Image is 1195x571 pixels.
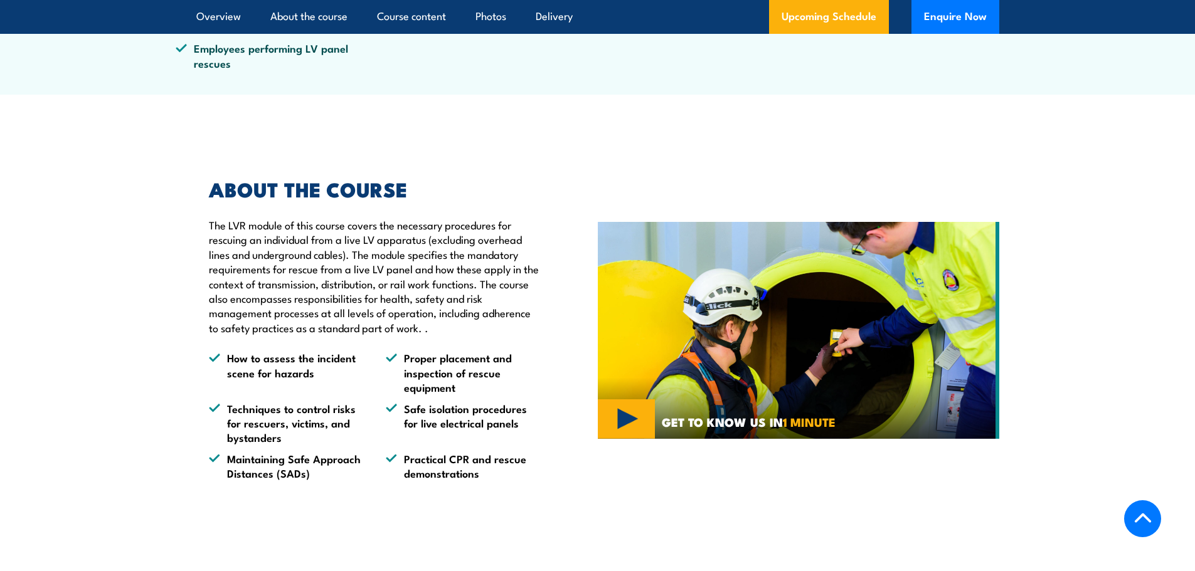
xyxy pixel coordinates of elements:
li: Employees performing LV panel rescues [176,41,359,70]
li: Proper placement and inspection of rescue equipment [386,350,540,394]
p: The LVR module of this course covers the necessary procedures for rescuing an individual from a l... [209,217,540,335]
li: Practical CPR and rescue demonstrations [386,451,540,481]
li: How to assess the incident scene for hazards [209,350,363,394]
li: Techniques to control risks for rescuers, victims, and bystanders [209,401,363,445]
span: GET TO KNOW US IN [662,416,836,427]
li: Maintaining Safe Approach Distances (SADs) [209,451,363,481]
strong: 1 MINUTE [783,412,836,431]
li: Safe isolation procedures for live electrical panels [386,401,540,445]
h2: ABOUT THE COURSE [209,180,540,197]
